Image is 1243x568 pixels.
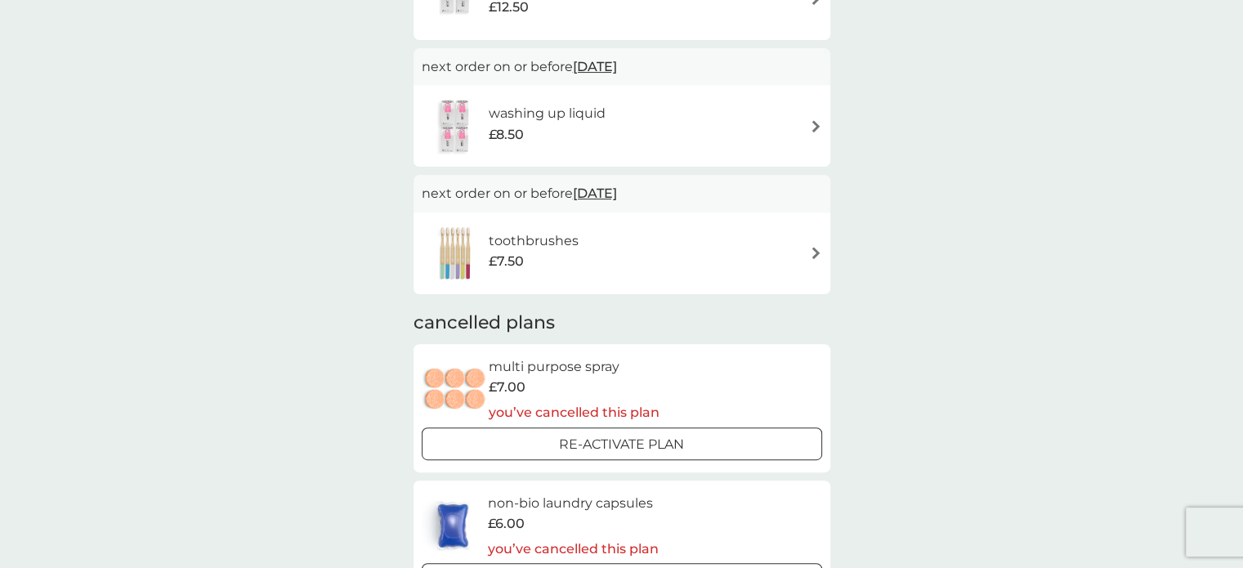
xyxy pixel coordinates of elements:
p: you’ve cancelled this plan [489,402,660,423]
h6: non-bio laundry capsules [488,493,659,514]
h6: washing up liquid [489,103,606,124]
p: next order on or before [422,183,822,204]
span: £8.50 [489,124,524,145]
span: £6.00 [488,513,525,534]
button: Re-activate Plan [422,427,822,460]
h6: toothbrushes [489,230,579,252]
img: non-bio laundry capsules [422,497,484,554]
h6: multi purpose spray [489,356,660,378]
span: £7.50 [489,251,524,272]
span: £7.00 [489,377,525,398]
p: you’ve cancelled this plan [488,539,659,560]
img: arrow right [810,247,822,259]
img: washing up liquid [422,97,489,154]
p: Re-activate Plan [559,434,684,455]
span: [DATE] [573,177,617,209]
p: next order on or before [422,56,822,78]
img: toothbrushes [422,225,489,282]
img: arrow right [810,120,822,132]
h2: cancelled plans [414,311,830,336]
span: [DATE] [573,51,617,83]
img: multi purpose spray [422,361,489,418]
